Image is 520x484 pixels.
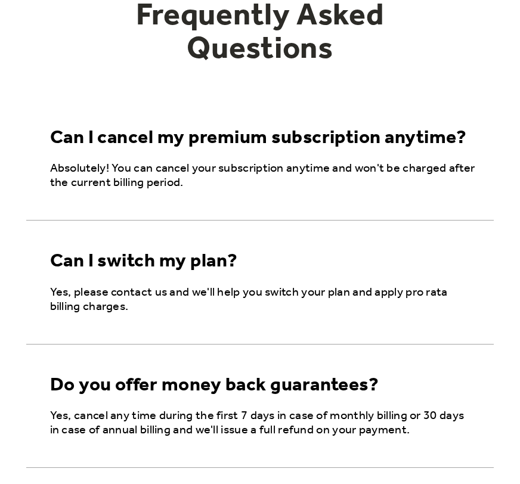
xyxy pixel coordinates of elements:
[50,250,238,273] div: Can I switch my plan?
[50,127,467,150] div: Can I cancel my premium subscription anytime?
[50,374,379,397] div: Do you offer money back guarantees?
[50,409,475,438] p: Yes, cancel any time during the first 7 days in case of monthly billing or 30 days in case of ann...
[50,286,475,314] p: Yes, please contact us and we'll help you switch your plan and apply pro rata billing charges.
[50,162,475,190] p: Absolutely! You can cancel your subscription anytime and won't be charged after the current billi...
